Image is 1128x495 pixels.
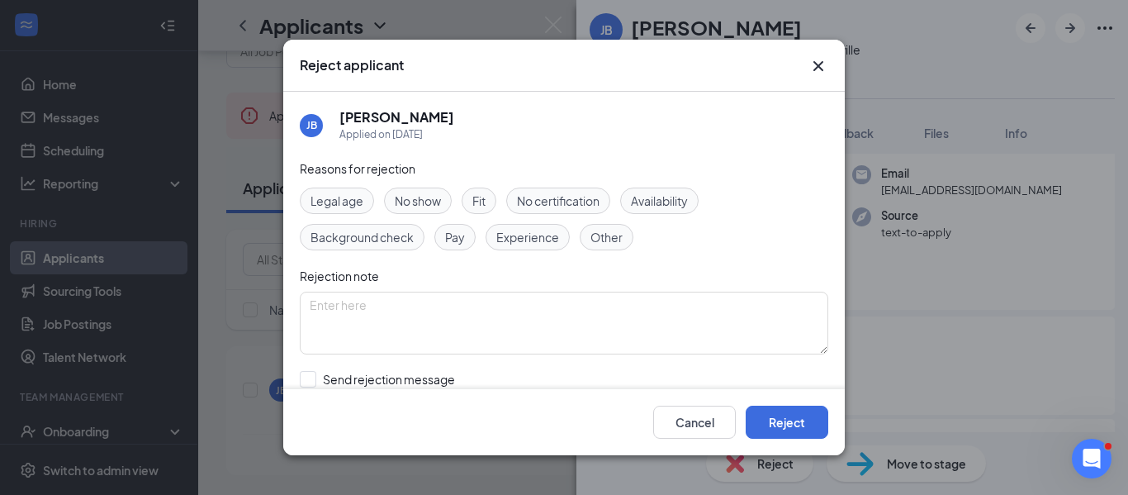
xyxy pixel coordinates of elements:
[300,161,415,176] span: Reasons for rejection
[283,362,310,388] button: Send a message…
[26,74,258,123] div: Hi [PERSON_NAME]! [PERSON_NAME] here from the Support Team. Thank you for reaching out to us.
[26,232,258,249] div: Hi [PERSON_NAME],
[13,64,271,133] div: Hi [PERSON_NAME]! [PERSON_NAME] here from the Support Team. Thank you for reaching out to us.
[310,228,414,246] span: Background check
[631,192,688,210] span: Availability
[26,256,258,273] div: I hope you’re doing well.
[47,9,73,36] img: Profile image for Chloe
[26,145,258,177] div: Is [PERSON_NAME] a previous team member of CFA?
[80,8,187,21] h1: [PERSON_NAME]
[746,406,828,439] button: Reject
[472,192,486,210] span: Fit
[258,7,290,38] button: Home
[80,21,113,37] p: Active
[395,192,441,210] span: No show
[653,406,736,439] button: Cancel
[339,126,454,143] div: Applied on [DATE]
[13,64,317,135] div: Chloe says…
[11,7,42,38] button: go back
[290,7,320,36] div: Close
[306,118,317,132] div: JB
[13,135,271,187] div: Is [PERSON_NAME] a previous team member of CFA?
[517,192,600,210] span: No certification
[13,135,317,200] div: Chloe says…
[590,228,623,246] span: Other
[13,222,317,416] div: Chloe says…
[78,369,92,382] button: Upload attachment
[26,281,258,345] div: I just wanted to check in to see if you still need any assistance with your account. Please don’t...
[445,228,465,246] span: Pay
[300,56,404,74] h3: Reject applicant
[52,369,65,382] button: Gif picker
[1072,439,1111,478] iframe: Intercom live chat
[89,56,240,91] a: Support Request
[300,269,379,283] span: Rejection note
[310,192,363,210] span: Legal age
[339,108,454,126] h5: [PERSON_NAME]
[26,369,39,382] button: Emoji picker
[125,67,226,80] span: Support Request
[496,228,559,246] span: Experience
[13,222,271,380] div: Hi [PERSON_NAME],I hope you’re doing well.I just wanted to check in to see if you still need any ...
[808,56,828,76] svg: Cross
[13,200,317,222] div: [DATE]
[14,334,316,362] textarea: Message…
[808,56,828,76] button: Close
